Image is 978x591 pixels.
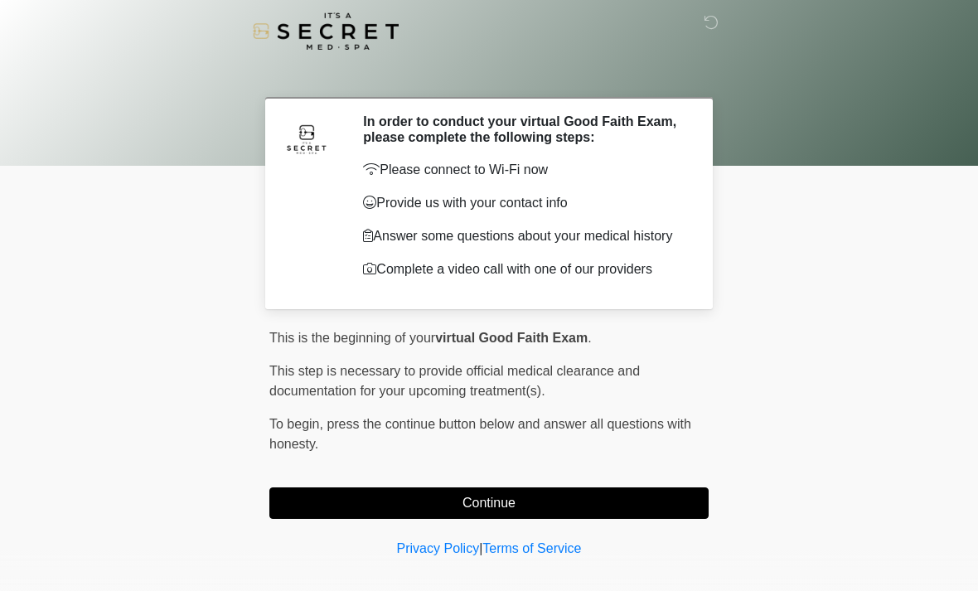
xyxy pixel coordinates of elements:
img: Agent Avatar [282,114,332,163]
p: Please connect to Wi-Fi now [363,160,684,180]
strong: virtual Good Faith Exam [435,331,588,345]
span: This step is necessary to provide official medical clearance and documentation for your upcoming ... [269,364,640,398]
a: Terms of Service [482,541,581,555]
h2: In order to conduct your virtual Good Faith Exam, please complete the following steps: [363,114,684,145]
span: . [588,331,591,345]
p: Provide us with your contact info [363,193,684,213]
p: Complete a video call with one of our providers [363,259,684,279]
span: This is the beginning of your [269,331,435,345]
button: Continue [269,487,709,519]
span: To begin, [269,417,327,431]
a: | [479,541,482,555]
span: press the continue button below and answer all questions with honesty. [269,417,691,451]
img: It's A Secret Med Spa Logo [253,12,399,50]
h1: ‎ ‎ [257,60,721,90]
p: Answer some questions about your medical history [363,226,684,246]
a: Privacy Policy [397,541,480,555]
